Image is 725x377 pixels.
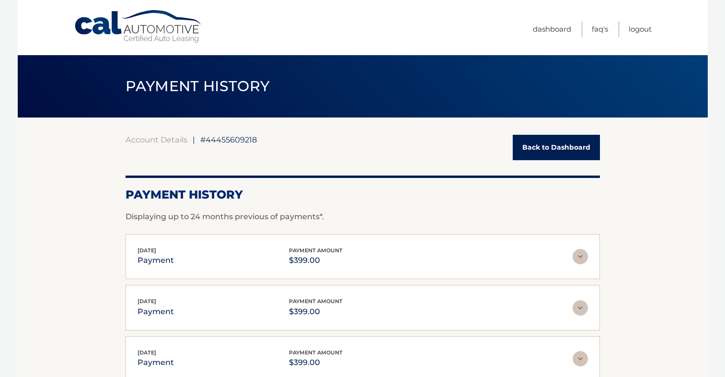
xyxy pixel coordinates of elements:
[138,356,174,369] p: payment
[573,249,588,264] img: accordion-rest.svg
[126,211,600,223] p: Displaying up to 24 months previous of payments*.
[138,247,156,254] span: [DATE]
[573,300,588,316] img: accordion-rest.svg
[513,135,600,160] a: Back to Dashboard
[289,298,343,305] span: payment amount
[126,77,270,95] span: PAYMENT HISTORY
[193,135,195,144] span: |
[573,351,588,366] img: accordion-rest.svg
[533,21,571,37] a: Dashboard
[592,21,608,37] a: FAQ's
[126,188,600,202] h2: Payment History
[289,247,343,254] span: payment amount
[200,135,257,144] span: #44455609218
[74,10,203,44] a: Cal Automotive
[126,135,187,144] a: Account Details
[138,349,156,356] span: [DATE]
[629,21,652,37] a: Logout
[138,254,174,267] p: payment
[289,356,343,369] p: $399.00
[138,298,156,305] span: [DATE]
[289,305,343,318] p: $399.00
[289,349,343,356] span: payment amount
[138,305,174,318] p: payment
[289,254,343,267] p: $399.00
